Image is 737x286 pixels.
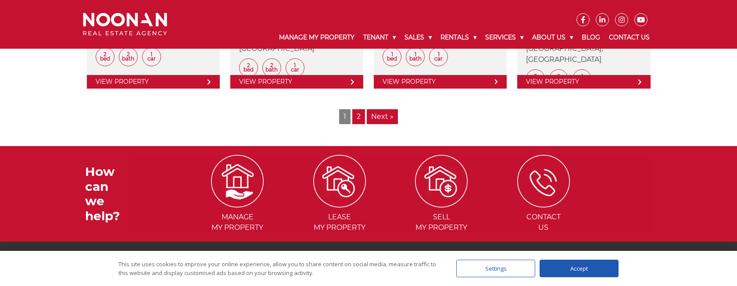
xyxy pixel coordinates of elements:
a: Rentals [436,26,481,49]
span: Lease my Property [289,212,390,233]
a: Blog [577,26,605,49]
span: Contact Us [494,212,594,233]
a: Contact Us [605,26,654,49]
span: Sell my Property [391,212,492,233]
a: Managemy Property [187,177,288,232]
a: Next » [367,109,398,124]
img: ICONS [211,155,264,207]
a: ContactUs [494,177,594,232]
a: Sales [400,26,436,49]
a: Manage My Property [275,26,359,49]
h3: How can we help? [85,164,129,223]
span: 1 [339,109,351,124]
div: Settings [456,260,535,277]
a: Leasemy Property [289,177,390,232]
div: Accept [540,260,619,277]
a: Tenant [359,26,400,49]
img: ICONS [313,155,366,207]
a: Services [481,26,528,49]
a: About Us [528,26,577,49]
span: Manage my Property [187,212,288,233]
img: ICONS [517,155,570,207]
a: Sellmy Property [391,177,492,232]
img: Noonan Real Estate Agency [83,13,167,36]
a: 2 [352,109,365,124]
div: This site uses cookies to improve your online experience, allow you to share content on social me... [118,260,439,277]
img: ICONS [415,155,468,207]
